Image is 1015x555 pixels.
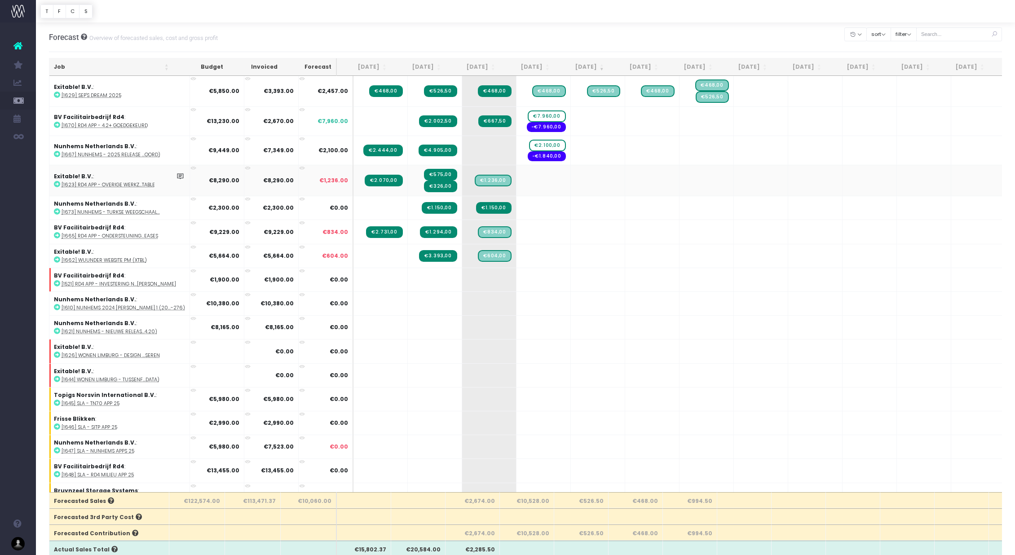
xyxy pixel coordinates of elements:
[391,58,446,76] th: Jul 25: activate to sort column ascending
[54,142,136,150] strong: Nunhems Netherlands B.V.
[446,524,500,541] th: €2,674.00
[330,323,348,331] span: €0.00
[49,244,190,268] td: :
[11,537,25,551] img: images/default_profile_image.png
[772,58,826,76] th: Feb 26: activate to sort column ascending
[62,304,185,311] abbr: [1610] Nunhems 2024 deel 1 (2024.4: NGC-282, NGC-276)
[169,492,225,508] th: €122,574.00
[263,176,294,184] strong: €8,290.00
[880,58,935,76] th: Apr 26: activate to sort column ascending
[49,458,190,482] td: :
[207,467,239,474] strong: €13,455.00
[54,113,124,121] strong: BV Facilitairbedrijf Rd4
[263,117,294,125] strong: €2,670.00
[49,363,190,387] td: :
[62,122,148,129] abbr: [1670] Rd4 app - 4.2+ goedgekeurd
[478,115,511,127] span: Streamtime Invoice: 2042 – Rd4 app - 4.2+ release
[318,146,348,154] span: €2,100.00
[209,395,239,403] strong: €5,980.00
[532,85,565,97] span: Streamtime Draft Invoice: [1629] Sep's dream - augustus 2025
[62,257,147,264] abbr: [1662] Wuunder website PM (Xtbl)
[209,419,239,427] strong: €2,990.00
[49,508,169,524] th: Forecasted 3rd Party Cost
[209,491,239,498] strong: €5,980.00
[587,85,620,97] span: Streamtime Draft Invoice: [1629] Sep's dream - september 2025
[54,224,124,231] strong: BV Facilitairbedrijf Rd4
[228,58,282,76] th: Invoiced
[66,4,80,18] button: C
[49,33,79,42] span: Forecast
[554,524,609,541] th: €526.50
[62,151,160,158] abbr: [1667] Nunhems - 2025 release (akkoord)
[49,435,190,458] td: :
[54,439,136,446] strong: Nunhems Netherlands B.V.
[209,87,239,95] strong: €5,850.00
[419,250,457,262] span: Streamtime Invoice: 2031 – Wuunder website PM (Xtbl)
[369,85,402,97] span: Streamtime Invoice: 2022 – [1629] Sep's dream - mei 2025
[935,58,989,76] th: May 26: activate to sort column ascending
[49,220,190,243] td: :
[62,209,160,216] abbr: [1673] Nunhems - Turkse weegschaal
[916,27,1002,41] input: Search...
[54,462,124,470] strong: BV Facilitairbedrijf Rd4
[49,411,190,435] td: :
[49,136,190,165] td: :
[265,323,294,331] strong: €8,165.00
[422,202,457,214] span: Streamtime Invoice: 2034 – Support scale from Turkey
[322,252,348,260] span: €604.00
[79,4,93,18] button: S
[54,172,93,180] strong: Exitable! B.V.
[478,85,511,97] span: Streamtime Invoice: 2036 – [1629] Sep's dream - juli 2025
[478,226,511,238] span: Streamtime Draft Invoice: Rd4 app - Extra ondersteuning
[209,252,239,260] strong: €5,664.00
[263,419,294,427] strong: €2,990.00
[53,4,66,18] button: F
[263,204,294,211] strong: €2,300.00
[609,58,663,76] th: Nov 25: activate to sort column ascending
[500,492,554,508] th: €10,528.00
[49,165,190,196] td: :
[500,58,554,76] th: Sep 25: activate to sort column ascending
[322,228,348,236] span: €834.00
[62,376,159,383] abbr: [1644] Wonen Limburg - Tussenfase (data)
[49,483,190,507] td: :
[211,323,239,331] strong: €8,165.00
[419,145,457,156] span: Streamtime Invoice: 2033 – Release 2025.3-RC + POC
[54,367,93,375] strong: Exitable! B.V.
[318,117,348,125] span: €7,960.00
[281,492,337,508] th: €10,060.00
[173,58,228,76] th: Budget
[263,146,294,154] strong: €7,349.00
[49,315,190,339] td: :
[330,371,348,379] span: €0.00
[49,58,173,76] th: Job: activate to sort column ascending
[717,58,772,76] th: Jan 26: activate to sort column ascending
[206,300,239,307] strong: €10,380.00
[40,4,53,18] button: T
[264,443,294,450] strong: €7,523.00
[54,415,95,423] strong: Frisse Blikken
[225,492,281,508] th: €113,471.37
[330,300,348,308] span: €0.00
[54,497,114,505] span: Forecasted Sales
[264,87,294,95] strong: €3,393.00
[366,226,402,238] span: Streamtime Invoice: 2026 – Rd4 app - Extra ondersteuning
[62,424,117,431] abbr: [1646] SLA - SITP app 25
[528,110,565,122] span: wayahead Sales Forecast Item
[54,200,136,207] strong: Nunhems Netherlands B.V.
[87,33,218,42] small: Overview of forecasted sales, cost and gross profit
[330,491,348,499] span: €0.00
[446,492,500,508] th: €2,674.00
[866,27,891,41] button: sort
[695,79,728,91] span: Streamtime Draft Invoice: [1629] Sep's dream - november 2025
[264,276,294,283] strong: €1,900.00
[208,204,239,211] strong: €2,300.00
[49,339,190,363] td: :
[424,181,457,192] span: Streamtime Invoice: 2040 – Rd4 app - overige werkzaamheden Exitable
[62,281,176,287] abbr: [1521] Rd4 app - Investering nieuwe plannen
[49,268,190,291] td: :
[424,169,457,181] span: Streamtime Invoice: 2039 – Rd4 app - 4.2+ API werk RMA-223
[209,443,239,450] strong: €5,980.00
[641,85,674,97] span: Streamtime Draft Invoice: [1629] Sep's dream - oktober 2025
[54,248,93,255] strong: Exitable! B.V.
